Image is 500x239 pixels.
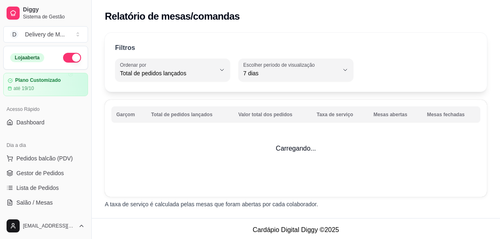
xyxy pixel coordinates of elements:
a: Lista de Pedidos [3,181,88,194]
a: Gestor de Pedidos [3,167,88,180]
td: Carregando... [105,100,487,197]
a: Salão / Mesas [3,196,88,209]
a: Diggy Botnovo [3,211,88,224]
div: Delivery de M ... [25,30,65,38]
button: Select a team [3,26,88,43]
span: Lista de Pedidos [16,184,59,192]
span: Sistema de Gestão [23,14,85,20]
span: 7 dias [243,69,339,77]
a: Plano Customizadoaté 19/10 [3,73,88,96]
label: Escolher período de visualização [243,61,317,68]
span: [EMAIL_ADDRESS][DOMAIN_NAME] [23,223,75,229]
label: Ordenar por [120,61,149,68]
button: Alterar Status [63,53,81,63]
div: Acesso Rápido [3,103,88,116]
button: Escolher período de visualização7 dias [238,59,353,81]
button: [EMAIL_ADDRESS][DOMAIN_NAME] [3,216,88,236]
article: Plano Customizado [15,77,61,83]
span: Pedidos balcão (PDV) [16,154,73,162]
a: DiggySistema de Gestão [3,3,88,23]
span: Dashboard [16,118,45,126]
span: D [10,30,18,38]
p: Filtros [115,43,135,53]
article: até 19/10 [14,85,34,92]
span: Diggy [23,6,85,14]
h2: Relatório de mesas/comandas [105,10,240,23]
div: Dia a dia [3,139,88,152]
button: Pedidos balcão (PDV) [3,152,88,165]
button: Ordenar porTotal de pedidos lançados [115,59,230,81]
p: A taxa de serviço é calculada pelas mesas que foram abertas por cada colaborador. [105,200,487,208]
span: Gestor de Pedidos [16,169,64,177]
span: Total de pedidos lançados [120,69,215,77]
div: Loja aberta [10,53,44,62]
a: Dashboard [3,116,88,129]
span: Salão / Mesas [16,198,53,207]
